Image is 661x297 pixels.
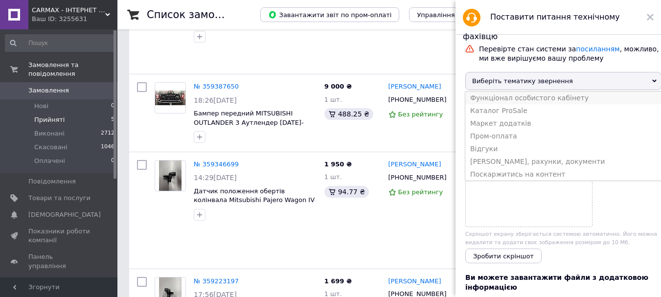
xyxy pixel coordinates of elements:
[32,6,105,15] span: CARMAX - ІНТЕРНЕТ МАГАЗИН АВТОЗАПЧАСТИН
[28,61,117,78] span: Замовлення та повідомлення
[155,82,186,114] a: Фото товару
[324,160,352,168] span: 1 950 ₴
[147,9,246,21] h1: Список замовлень
[194,96,237,104] span: 18:26[DATE]
[324,108,373,120] div: 488.25 ₴
[111,157,114,165] span: 0
[388,277,441,286] a: [PERSON_NAME]
[34,102,48,111] span: Нові
[324,96,342,103] span: 1 шт.
[34,129,65,138] span: Виконані
[324,277,352,285] span: 1 699 ₴
[34,143,68,152] span: Скасовані
[28,86,69,95] span: Замовлення
[576,45,619,53] a: посиланням
[155,160,186,191] a: Фото товару
[194,277,239,285] a: № 359223197
[388,82,441,91] a: [PERSON_NAME]
[387,93,449,106] div: [PHONE_NUMBER]
[28,227,91,245] span: Показники роботи компанії
[465,231,657,246] span: Скріншот екрану зберігається системою автоматично. Його можна видалити та додати своє зображення ...
[28,177,76,186] span: Повідомлення
[28,194,91,203] span: Товари та послуги
[194,187,315,213] a: Датчик положення обертів колінвала Mitsubishi Pajero Wagon IV 06-11 1865A074 949979-1590
[32,15,117,23] div: Ваш ID: 3255631
[465,249,542,263] button: Зробити скріншот
[34,157,65,165] span: Оплачені
[28,252,91,270] span: Панель управління
[324,83,352,90] span: 9 000 ₴
[324,173,342,181] span: 1 шт.
[5,34,115,52] input: Пошук
[324,186,369,198] div: 94.77 ₴
[194,160,239,168] a: № 359346699
[34,115,65,124] span: Прийняті
[194,110,304,135] a: Бампер передний MITSUBISHI OUTLANDER 3 Аутлендер [DATE]-[DATE] ORIGINAL
[465,274,648,291] span: Ви можете завантажити файли з додатковою інформацією
[268,10,391,19] span: Завантажити звіт по пром-оплаті
[194,174,237,182] span: 14:29[DATE]
[398,188,443,196] span: Без рейтингу
[260,7,399,22] button: Завантажити звіт по пром-оплаті
[155,91,185,105] img: Фото товару
[101,143,114,152] span: 1046
[398,111,443,118] span: Без рейтингу
[387,171,449,184] div: [PHONE_NUMBER]
[388,160,441,169] a: [PERSON_NAME]
[194,83,239,90] a: № 359387650
[111,102,114,111] span: 0
[111,115,114,124] span: 5
[28,210,101,219] span: [DEMOGRAPHIC_DATA]
[101,129,114,138] span: 2712
[159,160,182,191] img: Фото товару
[417,11,492,19] span: Управління статусами
[473,252,534,260] span: Зробити скріншот
[409,7,500,22] button: Управління статусами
